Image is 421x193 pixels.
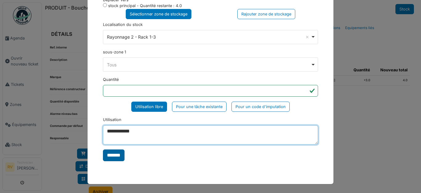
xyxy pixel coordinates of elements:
[126,9,191,19] div: Sélectionner zone de stockage
[107,34,311,40] div: Rayonnage 2 - Rack 1-3
[103,77,119,82] label: Quantité
[103,22,143,27] label: Localisation du stock
[107,61,311,68] div: Tous
[237,9,295,19] div: Rajouter zone de stockage
[231,102,290,112] div: Pour un code d'imputation
[103,117,121,123] label: Utilisation
[103,49,126,55] label: sous-zone 1
[131,102,167,112] div: Utilisation libre
[304,34,310,40] button: Remove item: '2744'
[108,3,182,9] label: stock principal - Quantité restante : 4.0
[172,102,227,112] div: Pour une tâche existante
